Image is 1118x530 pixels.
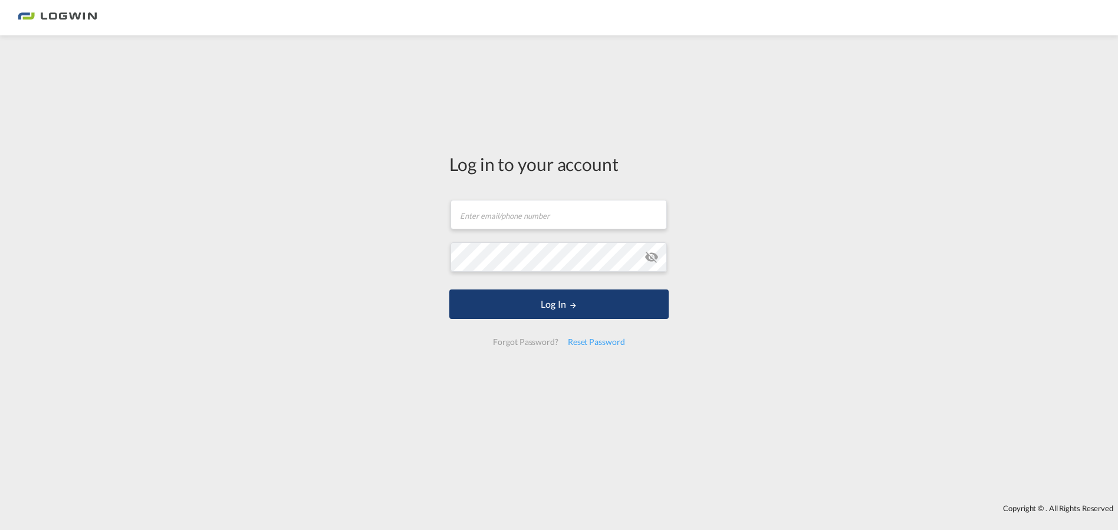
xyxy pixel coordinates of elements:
div: Reset Password [563,331,630,353]
div: Log in to your account [449,152,669,176]
button: LOGIN [449,289,669,319]
img: bc73a0e0d8c111efacd525e4c8ad7d32.png [18,5,97,31]
div: Forgot Password? [488,331,563,353]
input: Enter email/phone number [451,200,667,229]
md-icon: icon-eye-off [645,250,659,264]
